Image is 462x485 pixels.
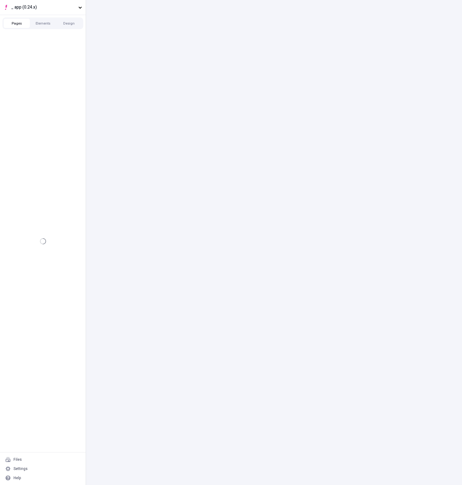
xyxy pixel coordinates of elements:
[11,4,76,11] span: _ app (0.24.x)
[56,19,82,28] button: Design
[14,457,22,462] div: Files
[4,19,30,28] button: Pages
[30,19,56,28] button: Elements
[14,475,21,480] div: Help
[14,466,28,471] div: Settings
